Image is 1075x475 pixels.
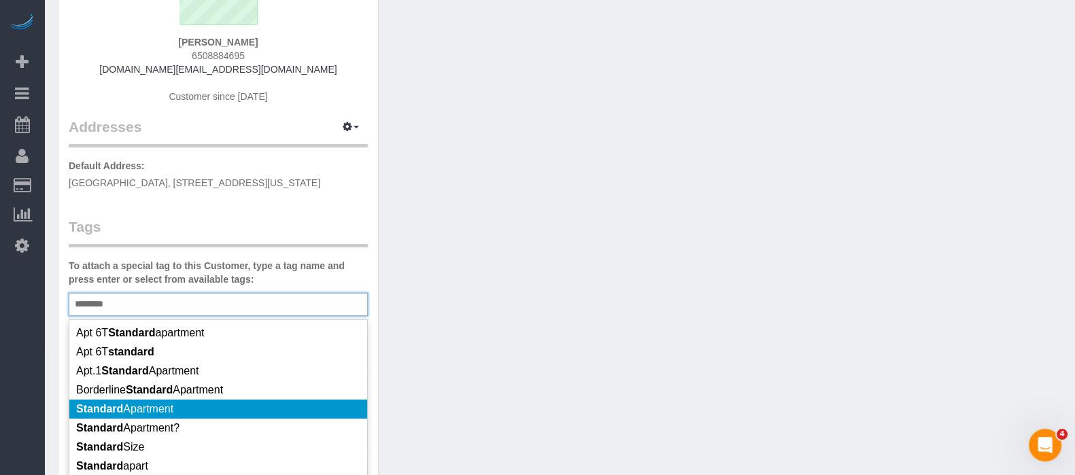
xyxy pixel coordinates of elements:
[69,217,368,247] legend: Tags
[192,50,245,61] hm-ph: 6508884695
[69,177,320,188] span: [GEOGRAPHIC_DATA], [STREET_ADDRESS][US_STATE]
[8,14,35,33] img: Automaid Logo
[76,460,123,472] em: Standard
[76,327,205,338] span: Apt 6T apartment
[76,441,144,453] span: Size
[101,365,148,376] em: Standard
[108,327,155,338] em: Standard
[178,37,258,48] strong: [PERSON_NAME]
[126,384,173,395] em: Standard
[76,422,180,434] span: Apartment?
[76,403,173,415] span: Apartment
[1057,429,1068,440] span: 4
[76,422,123,434] em: Standard
[99,64,337,75] a: [DOMAIN_NAME][EMAIL_ADDRESS][DOMAIN_NAME]
[69,259,368,286] label: To attach a special tag to this Customer, type a tag name and press enter or select from availabl...
[169,91,267,102] span: Customer since [DATE]
[76,365,199,376] span: Apt.1 Apartment
[1029,429,1061,461] iframe: Intercom live chat
[108,346,154,357] em: standard
[76,346,154,357] span: Apt 6T
[69,159,145,173] label: Default Address:
[76,460,148,472] span: apart
[76,384,223,395] span: Borderline Apartment
[76,441,123,453] em: Standard
[76,403,123,415] em: Standard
